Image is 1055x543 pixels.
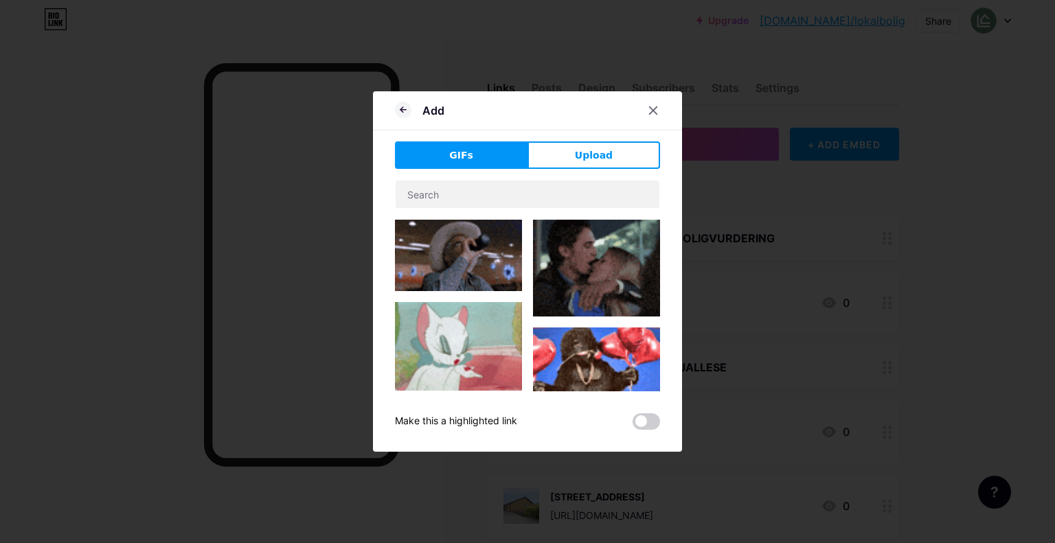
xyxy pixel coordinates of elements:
[395,220,522,291] img: Gihpy
[422,102,444,119] div: Add
[395,413,517,430] div: Make this a highlighted link
[533,327,660,424] img: Gihpy
[395,302,522,391] img: Gihpy
[575,148,613,163] span: Upload
[533,220,660,316] img: Gihpy
[527,141,660,169] button: Upload
[395,141,527,169] button: GIFs
[449,148,473,163] span: GIFs
[396,181,659,208] input: Search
